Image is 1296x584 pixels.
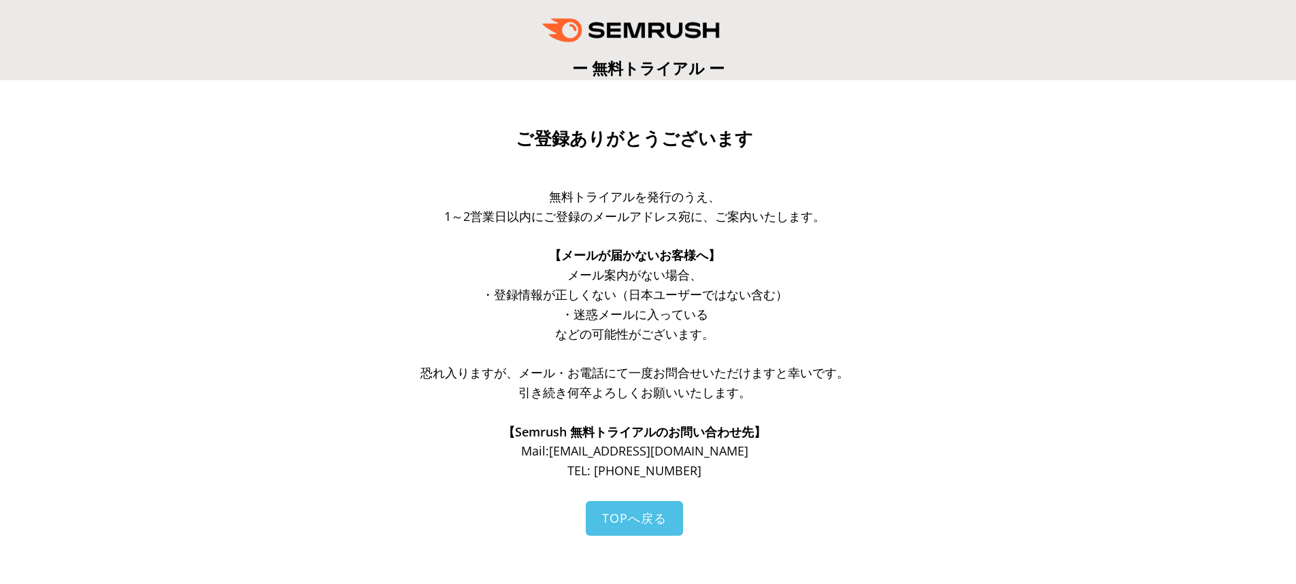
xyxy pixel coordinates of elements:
[521,443,748,459] span: Mail: [EMAIL_ADDRESS][DOMAIN_NAME]
[503,424,766,440] span: 【Semrush 無料トライアルのお問い合わせ先】
[549,247,720,263] span: 【メールが届かないお客様へ】
[444,208,825,224] span: 1～2営業日以内にご登録のメールアドレス宛に、ご案内いたします。
[516,128,753,149] span: ご登録ありがとうございます
[561,306,708,322] span: ・迷惑メールに入っている
[518,384,751,400] span: 引き続き何卒よろしくお願いいたします。
[586,501,683,536] a: TOPへ戻る
[555,326,714,342] span: などの可能性がございます。
[572,57,725,79] span: ー 無料トライアル ー
[482,286,788,303] span: ・登録情報が正しくない（日本ユーザーではない含む）
[420,364,849,381] span: 恐れ入りますが、メール・お電話にて一度お問合せいただけますと幸いです。
[567,267,702,283] span: メール案内がない場合、
[602,510,667,526] span: TOPへ戻る
[567,462,701,479] span: TEL: [PHONE_NUMBER]
[549,188,720,205] span: 無料トライアルを発行のうえ、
